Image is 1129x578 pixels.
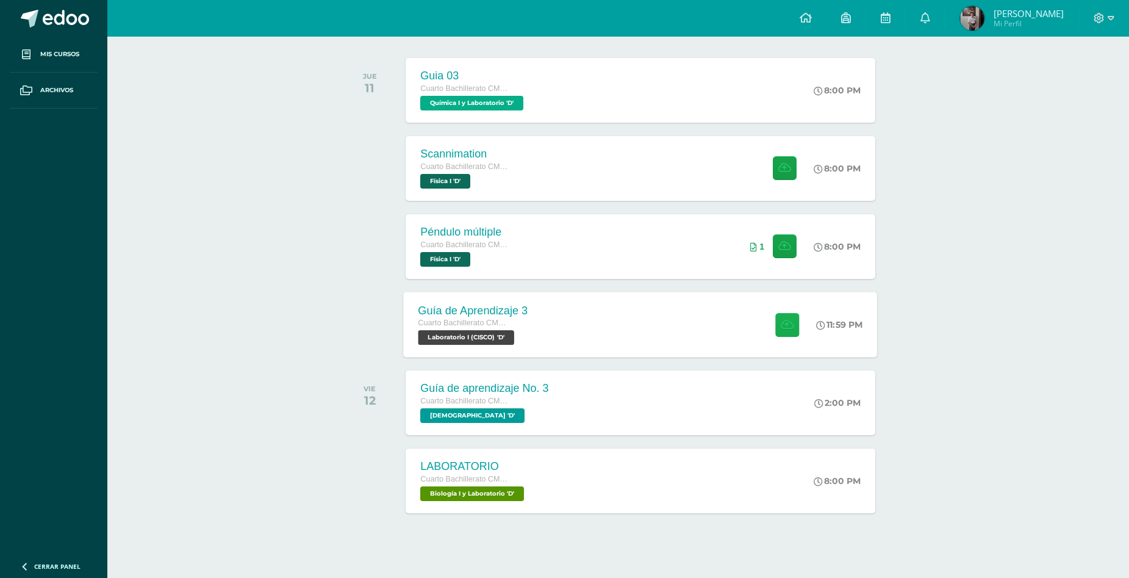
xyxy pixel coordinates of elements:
[420,70,526,82] div: Guia 03
[814,241,861,252] div: 8:00 PM
[418,330,515,345] span: Laboratorio I (CISCO) 'D'
[420,162,512,171] span: Cuarto Bachillerato CMP Bachillerato en CCLL con Orientación en Computación
[994,7,1064,20] span: [PERSON_NAME]
[420,252,470,267] span: Física I 'D'
[10,73,98,109] a: Archivos
[420,475,512,483] span: Cuarto Bachillerato CMP Bachillerato en CCLL con Orientación en Computación
[420,240,512,249] span: Cuarto Bachillerato CMP Bachillerato en CCLL con Orientación en Computación
[420,148,512,161] div: Scannimation
[759,242,764,251] span: 1
[40,85,73,95] span: Archivos
[420,408,525,423] span: Biblia 'D'
[420,84,512,93] span: Cuarto Bachillerato CMP Bachillerato en CCLL con Orientación en Computación
[363,81,377,95] div: 11
[418,304,528,317] div: Guía de Aprendizaje 3
[750,242,764,251] div: Archivos entregados
[960,6,984,31] img: 326c8c6dfc139d3cba5a6f1bc173c9c2.png
[420,486,524,501] span: Biología I y Laboratorio 'D'
[814,85,861,96] div: 8:00 PM
[34,562,81,571] span: Cerrar panel
[420,174,470,189] span: Física I 'D'
[418,319,511,327] span: Cuarto Bachillerato CMP Bachillerato en CCLL con Orientación en Computación
[363,72,377,81] div: JUE
[420,460,527,473] div: LABORATORIO
[420,397,512,405] span: Cuarto Bachillerato CMP Bachillerato en CCLL con Orientación en Computación
[10,37,98,73] a: Mis cursos
[364,393,376,408] div: 12
[814,163,861,174] div: 8:00 PM
[364,385,376,393] div: VIE
[420,96,523,110] span: Química I y Laboratorio 'D'
[814,475,861,486] div: 8:00 PM
[420,382,548,395] div: Guía de aprendizaje No. 3
[40,49,79,59] span: Mis cursos
[814,397,861,408] div: 2:00 PM
[994,18,1064,29] span: Mi Perfil
[817,319,863,330] div: 11:59 PM
[420,226,512,239] div: Péndulo múltiple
